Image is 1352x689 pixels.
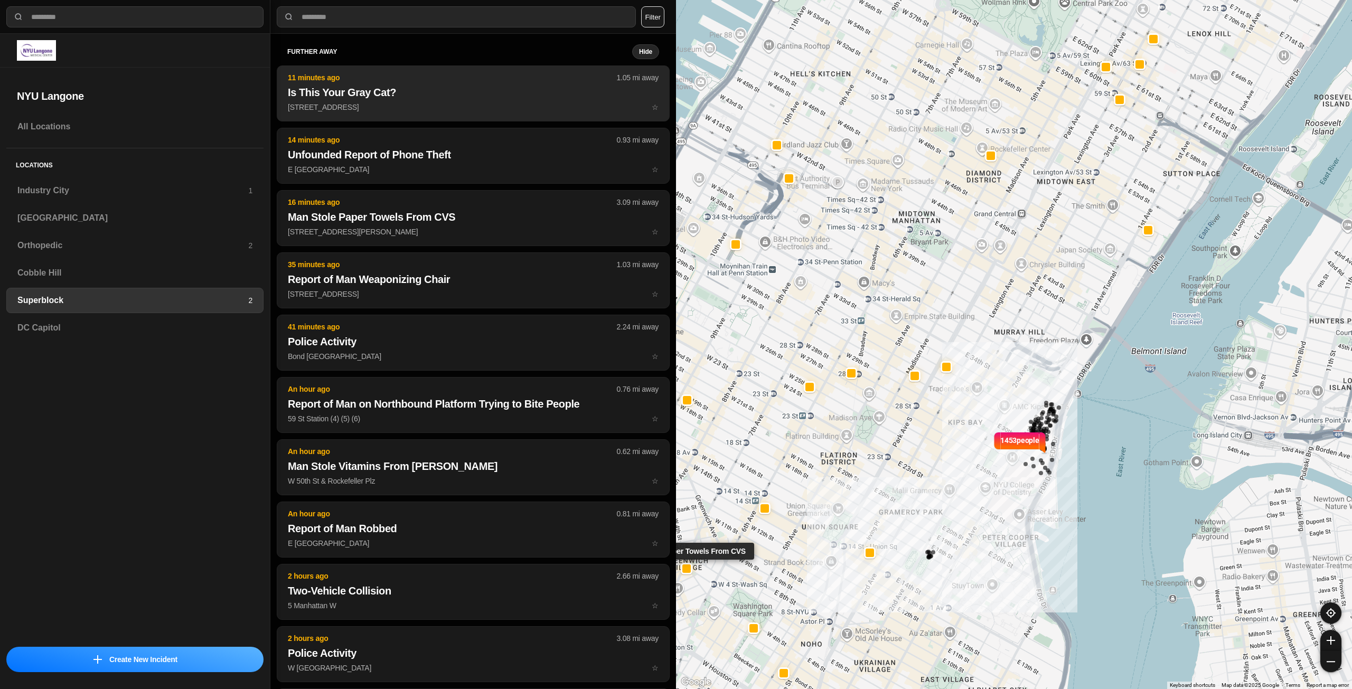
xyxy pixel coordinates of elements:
[277,252,670,308] button: 35 minutes ago1.03 mi awayReport of Man Weaponizing Chair[STREET_ADDRESS]star
[277,102,670,111] a: 11 minutes ago1.05 mi awayIs This Your Gray Cat?[STREET_ADDRESS]star
[277,564,670,620] button: 2 hours ago2.66 mi awayTwo-Vehicle Collision5 Manhattan Wstar
[277,502,670,558] button: An hour ago0.81 mi awayReport of Man RobbedE [GEOGRAPHIC_DATA]star
[288,521,659,536] h2: Report of Man Robbed
[17,239,248,252] h3: Orthopedic
[6,315,264,341] a: DC Capitol
[288,508,617,519] p: An hour ago
[277,377,670,433] button: An hour ago0.76 mi awayReport of Man on Northbound Platform Trying to Bite People59 St Station (4...
[288,164,659,175] p: E [GEOGRAPHIC_DATA]
[248,295,252,306] p: 2
[288,397,659,411] h2: Report of Man on Northbound Platform Trying to Bite People
[288,351,659,362] p: Bond [GEOGRAPHIC_DATA]
[277,165,670,174] a: 14 minutes ago0.93 mi awayUnfounded Report of Phone TheftE [GEOGRAPHIC_DATA]star
[652,103,659,111] span: star
[639,48,652,56] small: Hide
[288,646,659,660] h2: Police Activity
[641,6,664,27] button: Filter
[287,48,632,56] h5: further away
[288,538,659,549] p: E [GEOGRAPHIC_DATA]
[277,190,670,246] button: 16 minutes ago3.09 mi awayMan Stole Paper Towels From CVS[STREET_ADDRESS][PERSON_NAME]star
[679,675,713,689] a: Open this area in Google Maps (opens a new window)
[617,259,659,270] p: 1.03 mi away
[1320,651,1341,672] button: zoom-out
[109,654,177,665] p: Create New Incident
[652,539,659,548] span: star
[248,240,252,251] p: 2
[288,384,617,394] p: An hour ago
[288,322,617,332] p: 41 minutes ago
[652,414,659,423] span: star
[277,65,670,121] button: 11 minutes ago1.05 mi awayIs This Your Gray Cat?[STREET_ADDRESS]star
[277,128,670,184] button: 14 minutes ago0.93 mi awayUnfounded Report of Phone TheftE [GEOGRAPHIC_DATA]star
[288,446,617,457] p: An hour ago
[992,431,1000,454] img: notch
[652,664,659,672] span: star
[288,259,617,270] p: 35 minutes ago
[619,543,754,560] div: Man Stole Paper Towels From CVS
[288,135,617,145] p: 14 minutes ago
[632,44,659,59] button: Hide
[93,655,102,664] img: icon
[17,120,252,133] h3: All Locations
[277,476,670,485] a: An hour ago0.62 mi awayMan Stole Vitamins From [PERSON_NAME]W 50th St & Rockefeller Plzstar
[277,414,670,423] a: An hour ago0.76 mi awayReport of Man on Northbound Platform Trying to Bite People59 St Station (4...
[288,600,659,611] p: 5 Manhattan W
[288,571,617,581] p: 2 hours ago
[288,85,659,100] h2: Is This Your Gray Cat?
[13,12,24,22] img: search
[652,165,659,174] span: star
[288,334,659,349] h2: Police Activity
[617,508,659,519] p: 0.81 mi away
[277,315,670,371] button: 41 minutes ago2.24 mi awayPolice ActivityBond [GEOGRAPHIC_DATA]star
[652,352,659,361] span: star
[681,563,692,574] button: Man Stole Paper Towels From CVS
[288,72,617,83] p: 11 minutes ago
[617,571,659,581] p: 2.66 mi away
[6,114,264,139] a: All Locations
[6,233,264,258] a: Orthopedic2
[652,477,659,485] span: star
[1170,682,1215,689] button: Keyboard shortcuts
[617,633,659,644] p: 3.08 mi away
[1320,602,1341,624] button: recenter
[652,601,659,610] span: star
[6,148,264,178] h5: Locations
[1320,630,1341,651] button: zoom-in
[17,294,248,307] h3: Superblock
[1000,435,1039,458] p: 1453 people
[277,439,670,495] button: An hour ago0.62 mi awayMan Stole Vitamins From [PERSON_NAME]W 50th St & Rockefeller Plzstar
[6,205,264,231] a: [GEOGRAPHIC_DATA]
[1222,682,1279,688] span: Map data ©2025 Google
[288,663,659,673] p: W [GEOGRAPHIC_DATA]
[6,178,264,203] a: Industry City1
[652,290,659,298] span: star
[652,228,659,236] span: star
[17,267,252,279] h3: Cobble Hill
[17,184,248,197] h3: Industry City
[248,185,252,196] p: 1
[288,147,659,162] h2: Unfounded Report of Phone Theft
[679,675,713,689] img: Google
[6,647,264,672] button: iconCreate New Incident
[288,459,659,474] h2: Man Stole Vitamins From [PERSON_NAME]
[6,260,264,286] a: Cobble Hill
[277,626,670,682] button: 2 hours ago3.08 mi awayPolice ActivityW [GEOGRAPHIC_DATA]star
[1327,657,1335,666] img: zoom-out
[1307,682,1349,688] a: Report a map error
[17,40,56,61] img: logo
[277,601,670,610] a: 2 hours ago2.66 mi awayTwo-Vehicle Collision5 Manhattan Wstar
[617,72,659,83] p: 1.05 mi away
[288,413,659,424] p: 59 St Station (4) (5) (6)
[277,227,670,236] a: 16 minutes ago3.09 mi awayMan Stole Paper Towels From CVS[STREET_ADDRESS][PERSON_NAME]star
[1285,682,1300,688] a: Terms (opens in new tab)
[6,288,264,313] a: Superblock2
[17,212,252,224] h3: [GEOGRAPHIC_DATA]
[617,384,659,394] p: 0.76 mi away
[617,322,659,332] p: 2.24 mi away
[288,226,659,237] p: [STREET_ADDRESS][PERSON_NAME]
[617,446,659,457] p: 0.62 mi away
[617,197,659,207] p: 3.09 mi away
[288,476,659,486] p: W 50th St & Rockefeller Plz
[288,210,659,224] h2: Man Stole Paper Towels From CVS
